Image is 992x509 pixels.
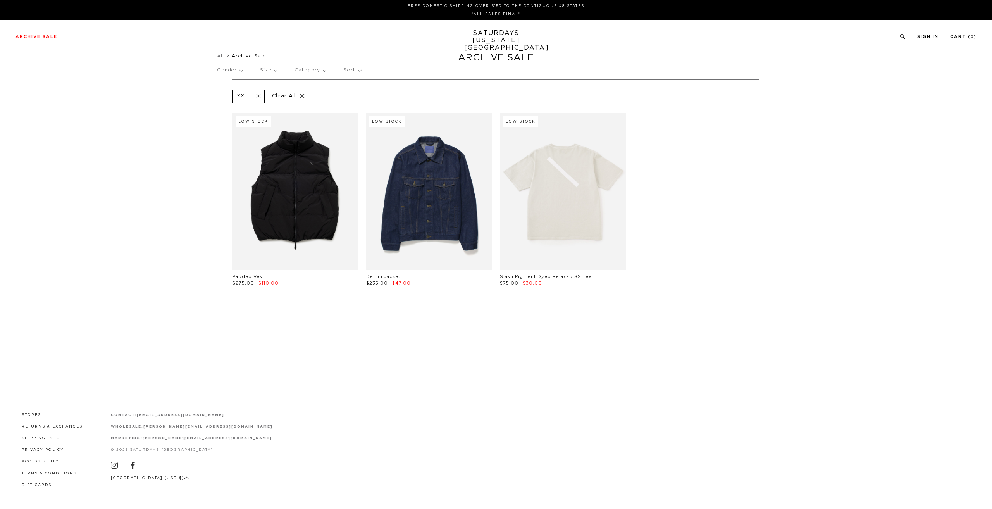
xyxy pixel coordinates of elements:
[343,61,361,79] p: Sort
[366,274,400,279] a: Denim Jacket
[232,274,264,279] a: Padded Vest
[232,281,254,285] span: $275.00
[366,281,388,285] span: $235.00
[143,425,272,428] a: [PERSON_NAME][EMAIL_ADDRESS][DOMAIN_NAME]
[950,35,976,39] a: Cart (0)
[22,448,64,452] a: Privacy Policy
[500,274,592,279] a: Slash Pigment Dyed Relaxed SS Tee
[232,53,266,58] span: Archive Sale
[111,425,144,428] strong: wholesale:
[143,437,272,440] a: [PERSON_NAME][EMAIL_ADDRESS][DOMAIN_NAME]
[971,35,974,39] small: 0
[500,281,518,285] span: $75.00
[111,447,273,453] p: © 2025 Saturdays [GEOGRAPHIC_DATA]
[503,116,538,127] div: Low Stock
[523,281,542,285] span: $30.00
[137,413,224,417] a: [EMAIL_ADDRESS][DOMAIN_NAME]
[917,35,939,39] a: Sign In
[236,116,271,127] div: Low Stock
[269,90,308,103] p: Clear All
[111,413,137,417] strong: contact:
[22,413,41,417] a: Stores
[369,116,405,127] div: Low Stock
[111,475,189,481] button: [GEOGRAPHIC_DATA] (USD $)
[294,61,326,79] p: Category
[217,61,243,79] p: Gender
[464,29,528,52] a: SATURDAYS[US_STATE][GEOGRAPHIC_DATA]
[19,11,973,17] p: *ALL SALES FINAL*
[22,460,59,463] a: Accessibility
[22,483,52,487] a: Gift Cards
[22,437,60,440] a: Shipping Info
[22,425,83,428] a: Returns & Exchanges
[19,3,973,9] p: FREE DOMESTIC SHIPPING OVER $150 TO THE CONTIGUOUS 48 STATES
[260,61,277,79] p: Size
[111,437,143,440] strong: marketing:
[15,35,57,39] a: Archive Sale
[258,281,279,285] span: $110.00
[217,53,224,58] a: All
[22,472,77,475] a: Terms & Conditions
[237,93,248,100] p: XXL
[392,281,411,285] span: $47.00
